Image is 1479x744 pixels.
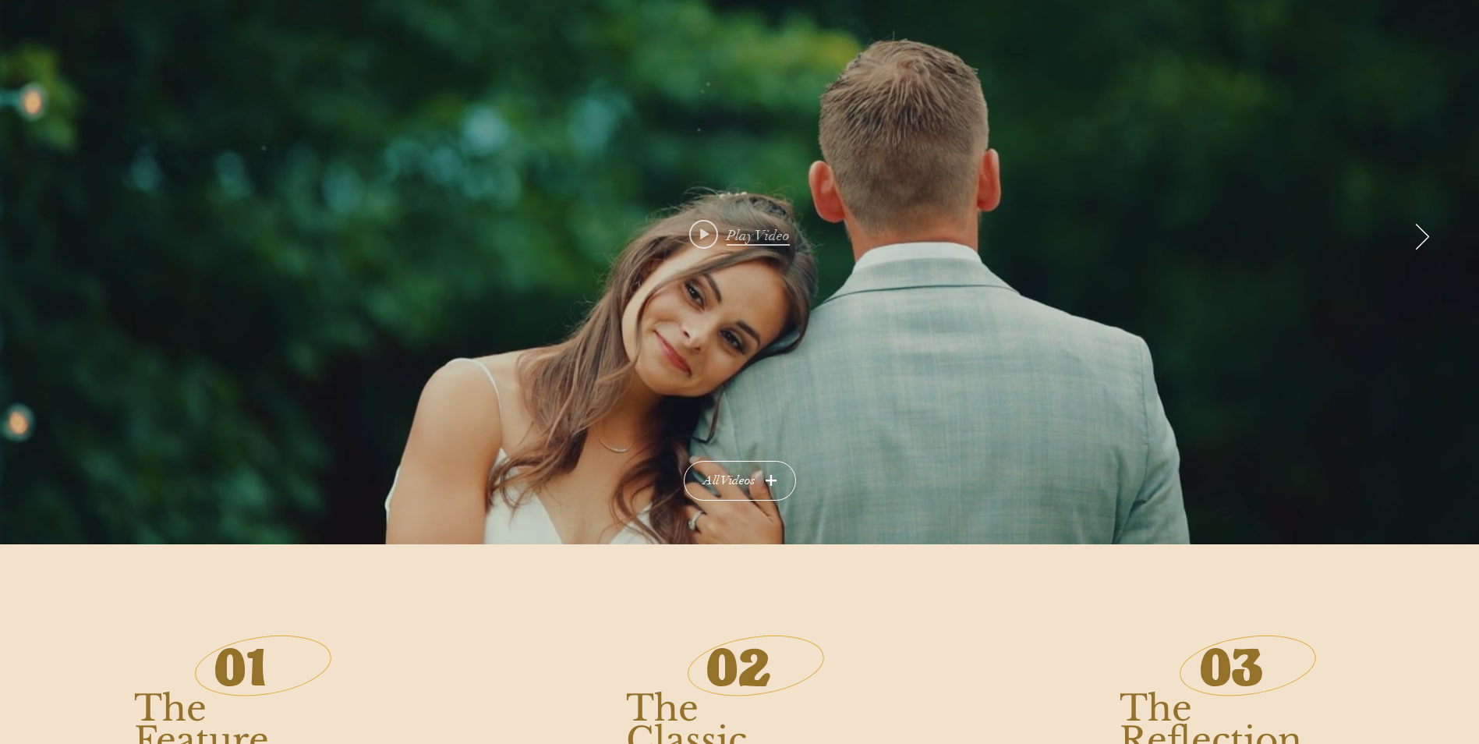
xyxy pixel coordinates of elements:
button: Next video [1407,215,1437,254]
span: 03 [1200,633,1262,698]
span: 02 [706,633,770,698]
button: Play video: Rebecca & Alex [689,219,790,250]
button: All Videos [684,461,796,501]
span: Play Video [727,227,790,246]
span: 01 [214,633,267,698]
